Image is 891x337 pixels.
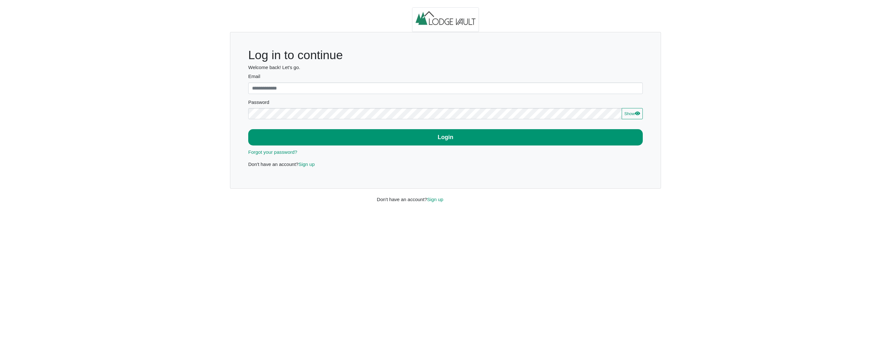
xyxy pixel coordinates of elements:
h6: Welcome back! Let's go. [248,65,643,70]
h1: Log in to continue [248,48,643,62]
button: Showeye fill [622,108,643,120]
button: Login [248,129,643,145]
div: Don't have an account? [372,189,519,203]
legend: Password [248,99,643,108]
b: Login [438,134,453,140]
a: Forgot your password? [248,149,297,155]
a: Sign up [427,197,443,202]
label: Email [248,73,643,80]
img: logo.2b93711c.jpg [412,7,479,32]
p: Don't have an account? [248,161,643,168]
svg: eye fill [635,111,640,116]
a: Sign up [298,161,315,167]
